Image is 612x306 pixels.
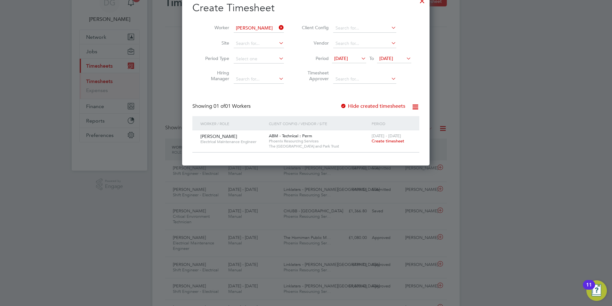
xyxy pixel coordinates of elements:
[334,55,348,61] span: [DATE]
[200,25,229,30] label: Worker
[213,103,225,109] span: 01 of
[234,39,284,48] input: Search for...
[370,116,413,131] div: Period
[300,25,329,30] label: Client Config
[300,40,329,46] label: Vendor
[200,70,229,81] label: Hiring Manager
[586,285,592,293] div: 11
[300,70,329,81] label: Timesheet Approver
[200,139,264,144] span: Electrical Maintenance Engineer
[234,55,284,64] input: Select one
[379,55,393,61] span: [DATE]
[269,144,368,149] span: The [GEOGRAPHIC_DATA] and Park Trust
[267,116,370,131] div: Client Config / Vendor / Site
[213,103,251,109] span: 01 Workers
[367,54,376,63] span: To
[300,55,329,61] label: Period
[269,133,312,139] span: ABM - Technical : Perm
[372,133,401,139] span: [DATE] - [DATE]
[333,24,396,33] input: Search for...
[200,55,229,61] label: Period Type
[586,280,607,301] button: Open Resource Center, 11 new notifications
[234,75,284,84] input: Search for...
[234,24,284,33] input: Search for...
[333,39,396,48] input: Search for...
[200,133,237,139] span: [PERSON_NAME]
[192,103,252,110] div: Showing
[200,40,229,46] label: Site
[269,139,368,144] span: Phoenix Resourcing Services
[372,138,404,144] span: Create timesheet
[199,116,267,131] div: Worker / Role
[192,1,419,15] h2: Create Timesheet
[340,103,405,109] label: Hide created timesheets
[333,75,396,84] input: Search for...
